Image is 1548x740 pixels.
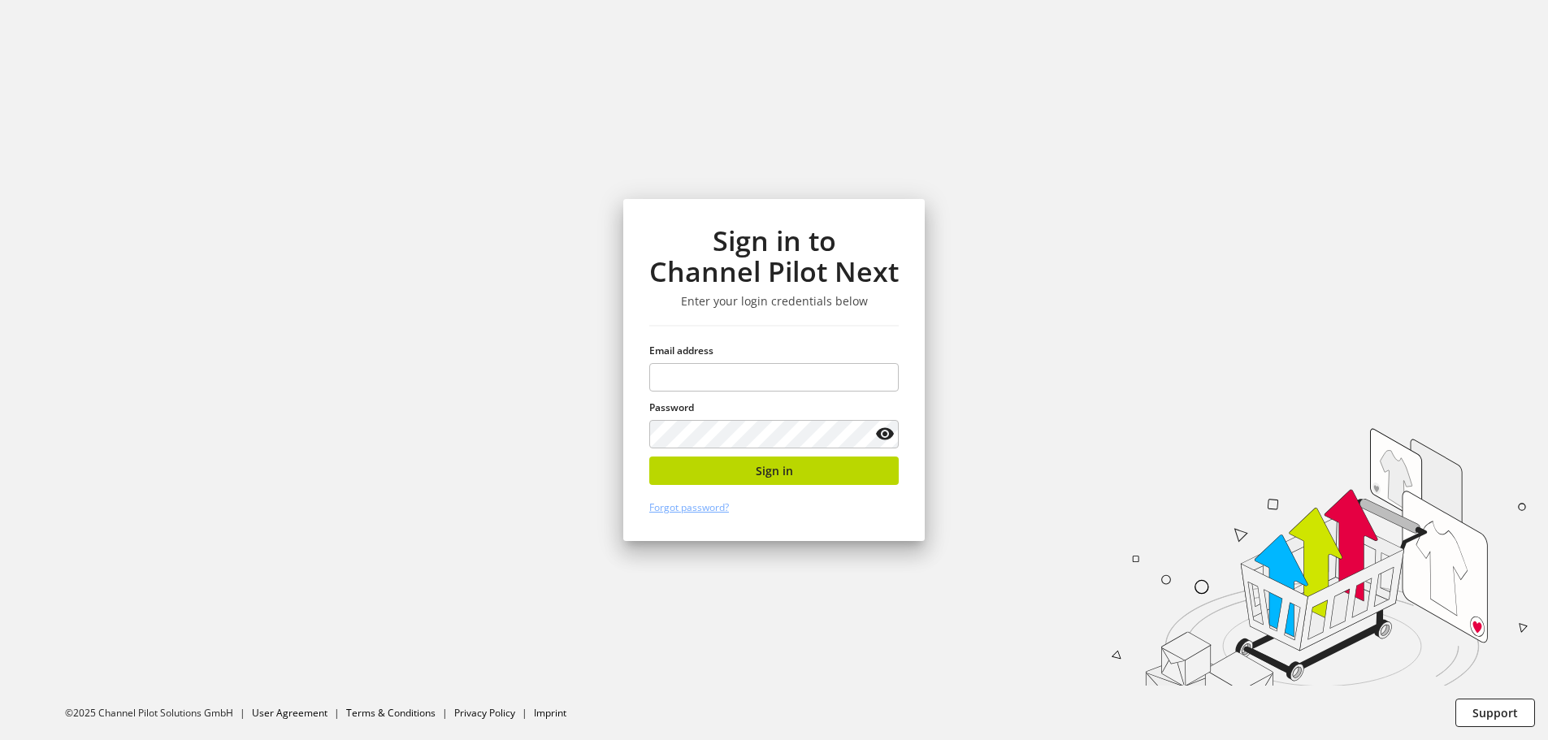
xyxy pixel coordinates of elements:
span: Email address [649,344,713,357]
span: Sign in [756,462,793,479]
a: Forgot password? [649,500,729,514]
a: Privacy Policy [454,706,515,720]
a: User Agreement [252,706,327,720]
a: Imprint [534,706,566,720]
button: Support [1455,699,1535,727]
span: Password [649,400,694,414]
button: Sign in [649,457,899,485]
h3: Enter your login credentials below [649,294,899,309]
h1: Sign in to Channel Pilot Next [649,225,899,288]
a: Terms & Conditions [346,706,436,720]
li: ©2025 Channel Pilot Solutions GmbH [65,706,252,721]
span: Support [1472,704,1518,721]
